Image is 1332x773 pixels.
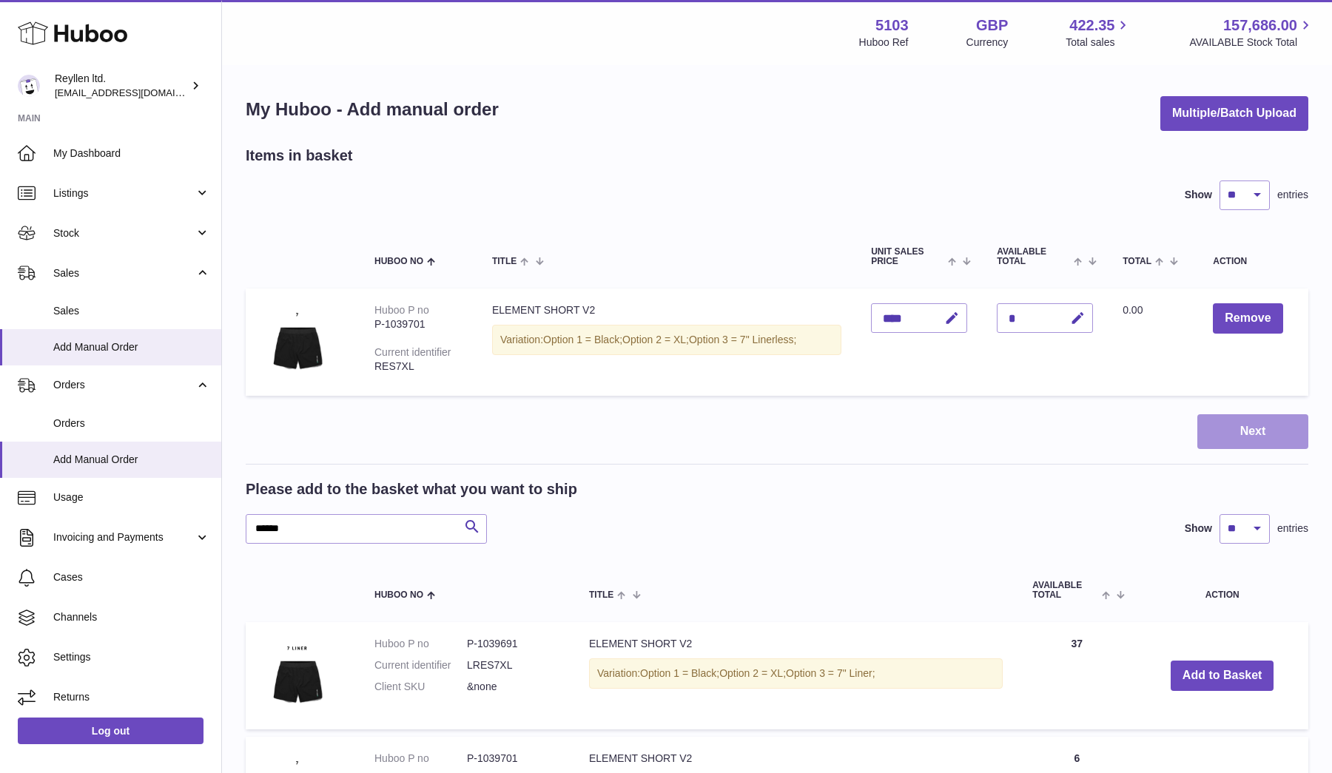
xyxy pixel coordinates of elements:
dt: Current identifier [374,658,467,672]
span: Huboo no [374,257,423,266]
div: Huboo Ref [859,36,909,50]
dd: P-1039701 [467,752,559,766]
span: Option 2 = XL; [719,667,786,679]
span: entries [1277,521,1308,536]
a: 157,686.00 AVAILABLE Stock Total [1189,16,1314,50]
span: Settings [53,650,210,664]
span: 422.35 [1069,16,1114,36]
h2: Items in basket [246,146,353,166]
span: entries [1277,188,1308,202]
dd: LRES7XL [467,658,559,672]
div: RES7XL [374,360,462,374]
span: Orders [53,416,210,431]
div: Reyllen ltd. [55,72,188,100]
button: Remove [1213,303,1282,334]
div: Variation: [589,658,1003,689]
td: 37 [1017,622,1136,729]
div: Variation: [492,325,841,355]
span: Add Manual Order [53,453,210,467]
img: ELEMENT SHORT V2 [260,637,334,711]
div: Action [1213,257,1294,266]
div: Current identifier [374,346,451,358]
span: Option 1 = Black; [543,334,622,345]
span: Option 3 = 7" Linerless; [689,334,796,345]
span: Sales [53,266,195,280]
span: AVAILABLE Total [1032,581,1098,600]
span: Sales [53,304,210,318]
a: Log out [18,718,203,744]
td: ELEMENT SHORT V2 [574,622,1017,729]
span: Stock [53,226,195,240]
button: Add to Basket [1171,661,1274,691]
span: AVAILABLE Stock Total [1189,36,1314,50]
dd: P-1039691 [467,637,559,651]
img: ELEMENT SHORT V2 [260,303,334,377]
span: Orders [53,378,195,392]
div: Currency [966,36,1009,50]
dt: Huboo P no [374,637,467,651]
th: Action [1136,566,1308,615]
span: Returns [53,690,210,704]
div: Huboo P no [374,304,429,316]
span: Unit Sales Price [871,247,944,266]
span: Huboo no [374,590,423,600]
span: AVAILABLE Total [997,247,1070,266]
span: Listings [53,186,195,200]
span: Title [589,590,613,600]
img: reyllen@reyllen.com [18,75,40,97]
h2: Please add to the basket what you want to ship [246,479,577,499]
span: My Dashboard [53,146,210,161]
span: Usage [53,490,210,504]
span: 157,686.00 [1223,16,1297,36]
strong: 5103 [875,16,909,36]
dt: Client SKU [374,680,467,694]
button: Multiple/Batch Upload [1160,96,1308,131]
dt: Huboo P no [374,752,467,766]
button: Next [1197,414,1308,449]
span: Channels [53,610,210,624]
span: [EMAIL_ADDRESS][DOMAIN_NAME] [55,87,218,98]
span: Invoicing and Payments [53,530,195,544]
span: Option 2 = XL; [622,334,689,345]
dd: &none [467,680,559,694]
td: ELEMENT SHORT V2 [477,288,856,396]
span: Option 3 = 7" Liner; [786,667,875,679]
span: Cases [53,570,210,584]
a: 422.35 Total sales [1066,16,1131,50]
span: Option 1 = Black; [640,667,719,679]
label: Show [1185,521,1212,536]
h1: My Huboo - Add manual order [246,98,499,121]
label: Show [1185,188,1212,202]
span: Title [492,257,517,266]
span: Total sales [1066,36,1131,50]
span: 0.00 [1123,304,1143,316]
span: Add Manual Order [53,340,210,354]
strong: GBP [976,16,1008,36]
div: P-1039701 [374,317,462,331]
span: Total [1123,257,1151,266]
